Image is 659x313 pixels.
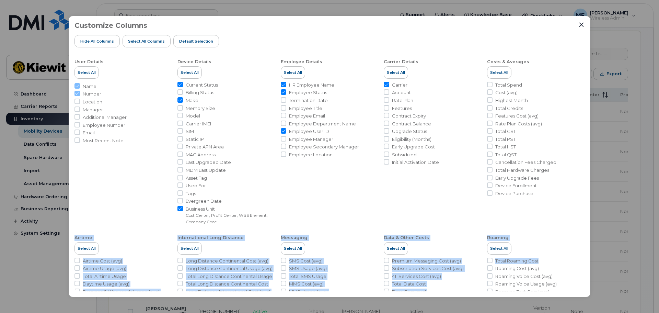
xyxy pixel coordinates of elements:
[177,59,211,65] div: Device Details
[186,273,272,280] span: Total Long Distance Continental Usage
[495,128,516,135] span: Total GST
[186,97,198,104] span: Make
[289,128,329,135] span: Employee User ID
[186,159,231,166] span: Last Upgraded Date
[186,167,226,174] span: MDM Last Update
[392,97,413,104] span: Rate Plan
[186,265,273,272] span: Long Distance Continental Usage (avg)
[289,97,328,104] span: Termination Date
[289,121,356,127] span: Employee Department Name
[384,235,429,241] div: Data & Other Costs
[495,136,516,143] span: Total PST
[495,159,556,166] span: Cancellation Fees Charged
[392,273,441,280] span: 411 Services Cost (avg)
[289,273,326,280] span: Total SMS Usage
[186,281,268,287] span: Total Long Distance Continental Cost
[83,130,95,136] span: Email
[629,283,654,308] iframe: Messenger Launcher
[289,89,327,96] span: Employee Status
[495,113,539,119] span: Features Cost (avg)
[289,144,359,150] span: Employee Secondary Manager
[392,258,461,264] span: Premium Messaging Cost (avg)
[495,258,539,264] span: Total Roaming Cost
[289,289,328,295] span: MMS Usage (avg)
[392,281,426,287] span: Total Data Cost
[186,136,204,143] span: Static IP
[83,122,125,128] span: Employee Number
[186,152,216,158] span: MAC Address
[495,281,557,287] span: Roaming Voice Usage (avg)
[384,59,418,65] div: Carrier Details
[83,258,122,264] span: Airtime Cost (avg)
[78,246,96,251] span: Select All
[392,113,426,119] span: Contract Expiry
[179,38,213,44] span: Default Selection
[495,121,542,127] span: Rate Plan Costs (avg)
[83,137,124,144] span: Most Recent Note
[186,105,215,112] span: Memory Size
[387,70,405,75] span: Select All
[578,22,585,28] button: Close
[186,113,200,119] span: Model
[173,35,219,47] button: Default Selection
[490,70,508,75] span: Select All
[74,59,104,65] div: User Details
[289,281,324,287] span: MMS Cost (avg)
[495,82,522,88] span: Total Spend
[74,22,147,29] h3: Customize Columns
[177,66,202,79] button: Select All
[392,265,464,272] span: Subscription Services Cost (avg)
[83,107,103,113] span: Manager
[80,38,114,44] span: Hide All Columns
[495,182,537,189] span: Device Enrollment
[392,82,407,88] span: Carrier
[289,136,333,143] span: Employee Manager
[78,70,96,75] span: Select All
[384,242,408,255] button: Select All
[487,235,509,241] div: Roaming
[281,66,305,79] button: Select All
[495,175,539,181] span: Early Upgrade Fees
[83,289,160,295] span: Evenings & Weekends Usage (avg)
[384,66,408,79] button: Select All
[128,38,165,44] span: Select all Columns
[289,82,334,88] span: HR Employee Name
[123,35,171,47] button: Select all Columns
[495,97,528,104] span: Highest Month
[186,89,214,96] span: Billing Status
[74,235,92,241] div: Airtime
[74,35,120,47] button: Hide All Columns
[392,152,417,158] span: Subsidized
[83,99,102,105] span: Location
[281,242,305,255] button: Select All
[186,175,207,181] span: Asset Tag
[495,152,517,158] span: Total QST
[181,70,199,75] span: Select All
[186,182,206,189] span: Used For
[490,246,508,251] span: Select All
[495,289,549,295] span: Roaming Text Cost (avg)
[284,246,302,251] span: Select All
[83,91,101,97] span: Number
[186,128,194,135] span: SIM
[186,144,224,150] span: Private APN Area
[281,59,322,65] div: Employee Details
[74,242,99,255] button: Select All
[177,242,202,255] button: Select All
[392,105,412,112] span: Features
[495,265,539,272] span: Roaming Cost (avg)
[83,265,126,272] span: Airtime Usage (avg)
[392,121,431,127] span: Contract Balance
[177,235,244,241] div: International Long Distance
[392,159,439,166] span: Initial Activation Date
[289,105,322,112] span: Employee Title
[387,246,405,251] span: Select All
[83,281,129,287] span: Daytime Usage (avg)
[392,89,411,96] span: Account
[392,128,427,135] span: Upgrade Status
[83,83,96,90] span: Name
[186,213,268,224] small: Cost Center, Profit Center, WBS Element, Company Code
[487,59,529,65] div: Costs & Averages
[289,265,327,272] span: SMS Usage (avg)
[495,167,549,174] span: Total Hardware Charges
